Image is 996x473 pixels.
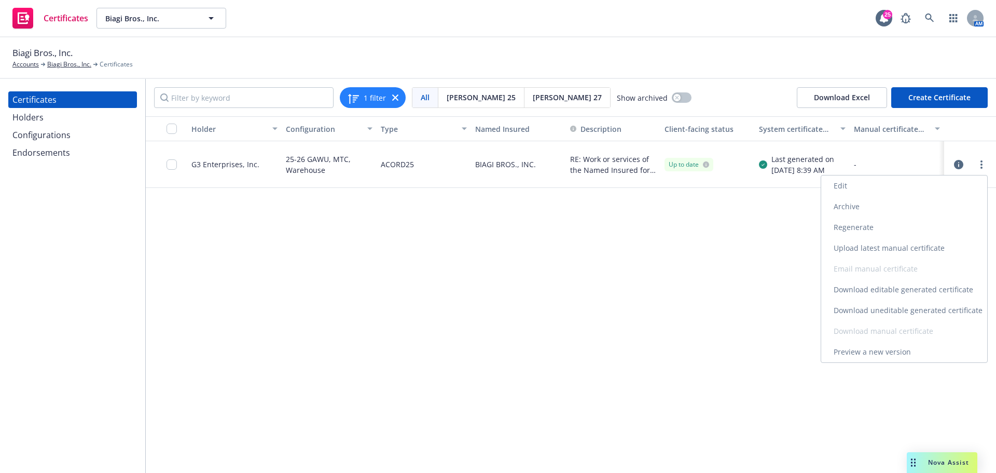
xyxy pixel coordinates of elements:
div: Manual certificate last generated [854,124,929,134]
a: Archive [821,196,987,217]
div: System certificate last generated [759,124,834,134]
span: Show archived [617,92,668,103]
a: Edit [821,175,987,196]
div: Type [381,124,455,134]
div: Holder [191,124,266,134]
span: Biagi Bros., Inc. [105,13,195,24]
button: Type [377,116,471,141]
span: All [421,92,430,103]
a: Biagi Bros., Inc. [47,60,91,69]
div: Holders [12,109,44,126]
div: Named Insured [475,124,561,134]
a: Switch app [943,8,964,29]
button: Nova Assist [907,452,977,473]
input: Filter by keyword [154,87,334,108]
a: Report a Bug [895,8,916,29]
button: Configuration [282,116,376,141]
div: Configuration [286,124,361,134]
div: Last generated on [771,154,834,165]
div: Drag to move [907,452,920,473]
input: Select all [167,124,177,134]
button: Manual certificate last generated [850,116,944,141]
div: Configurations [12,127,71,143]
span: [PERSON_NAME] 27 [533,92,602,103]
button: Holder [187,116,282,141]
a: Search [919,8,940,29]
a: Upload latest manual certificate [821,238,987,259]
div: [DATE] 8:39 AM [771,165,834,175]
div: BIAGI BROS., INC. [471,141,565,188]
span: 1 filter [364,92,386,103]
span: [PERSON_NAME] 25 [447,92,516,103]
div: ACORD25 [381,147,414,181]
button: Create Certificate [891,87,988,108]
button: Biagi Bros., Inc. [96,8,226,29]
a: Download editable generated certificate [821,279,987,300]
a: Regenerate [821,217,987,238]
span: Nova Assist [928,458,969,467]
button: Description [570,124,621,134]
div: 25 [883,10,892,19]
div: G3 Enterprises, Inc. [191,159,259,170]
div: Up to date [669,160,709,169]
a: Holders [8,109,137,126]
div: Client-facing status [665,124,751,134]
button: Named Insured [471,116,565,141]
span: Certificates [44,14,88,22]
span: Biagi Bros., Inc. [12,46,73,60]
a: Preview a new version [821,342,987,362]
a: Certificates [8,4,92,33]
div: 25-26 GAWU, MTC, Warehouse [286,147,372,181]
button: System certificate last generated [755,116,849,141]
div: Endorsements [12,144,70,161]
button: Client-facing status [660,116,755,141]
button: RE: Work or services of the Named Insured for the Certificate Holder. ITS Account #GET93 G3 Enter... [570,154,656,175]
div: Certificates [12,91,57,108]
a: Accounts [12,60,39,69]
a: Certificates [8,91,137,108]
a: Endorsements [8,144,137,161]
a: Configurations [8,127,137,143]
button: Download Excel [797,87,887,108]
div: - [854,159,940,170]
a: Download uneditable generated certificate [821,300,987,321]
input: Toggle Row Selected [167,159,177,170]
span: Certificates [100,60,133,69]
a: more [975,158,988,171]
